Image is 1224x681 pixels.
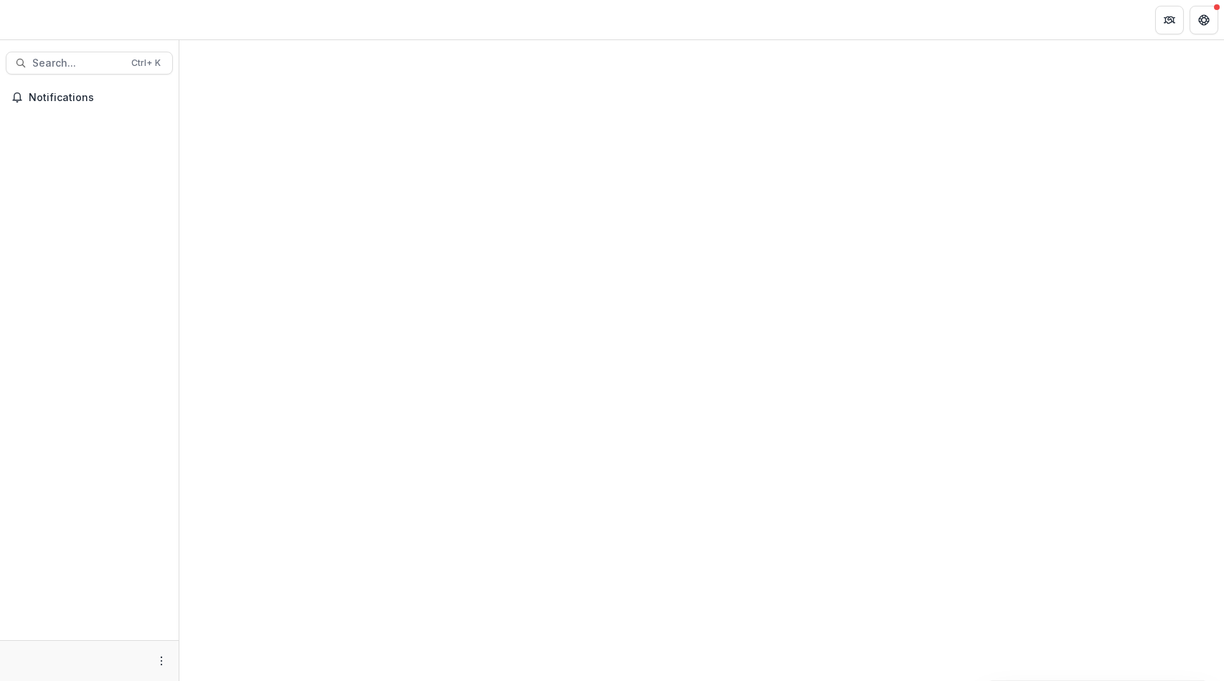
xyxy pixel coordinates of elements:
[6,52,173,75] button: Search...
[185,9,246,30] nav: breadcrumb
[153,652,170,670] button: More
[32,57,123,70] span: Search...
[6,86,173,109] button: Notifications
[1190,6,1218,34] button: Get Help
[1155,6,1184,34] button: Partners
[29,92,167,104] span: Notifications
[128,55,164,71] div: Ctrl + K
